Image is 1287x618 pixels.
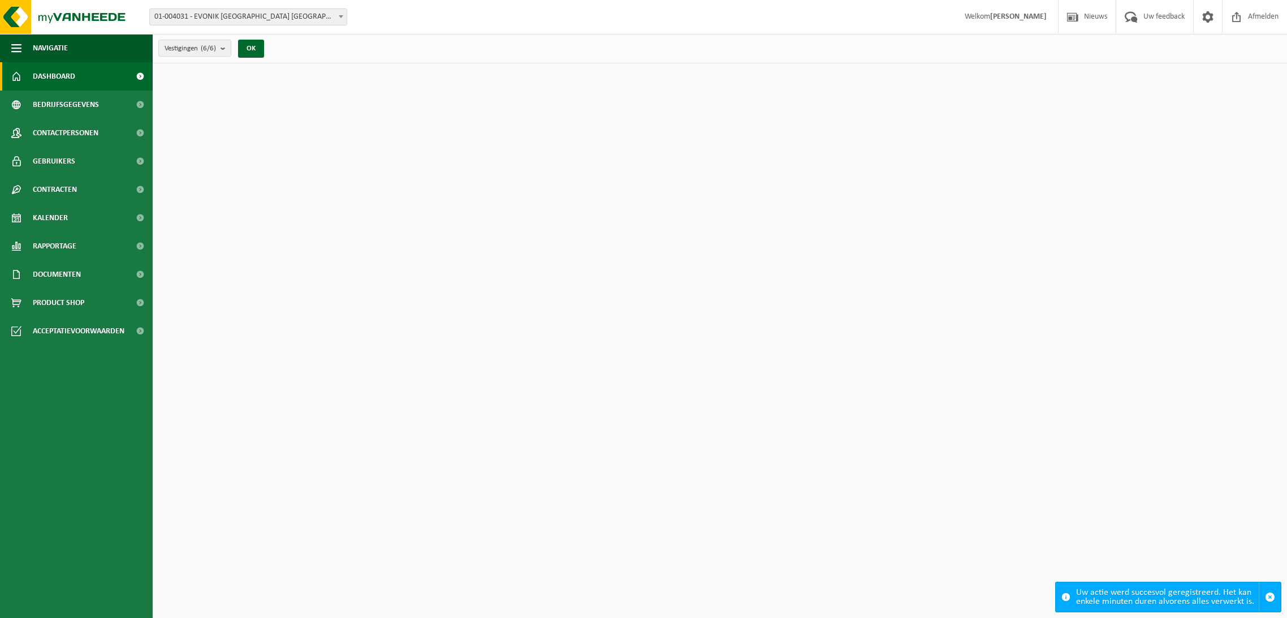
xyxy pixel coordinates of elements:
[33,317,124,345] span: Acceptatievoorwaarden
[990,12,1047,21] strong: [PERSON_NAME]
[238,40,264,58] button: OK
[33,204,68,232] span: Kalender
[158,40,231,57] button: Vestigingen(6/6)
[33,91,99,119] span: Bedrijfsgegevens
[149,8,347,25] span: 01-004031 - EVONIK ANTWERPEN NV - ANTWERPEN
[201,45,216,52] count: (6/6)
[33,119,98,147] span: Contactpersonen
[33,232,76,260] span: Rapportage
[33,175,77,204] span: Contracten
[33,260,81,289] span: Documenten
[165,40,216,57] span: Vestigingen
[33,147,75,175] span: Gebruikers
[33,289,84,317] span: Product Shop
[150,9,347,25] span: 01-004031 - EVONIK ANTWERPEN NV - ANTWERPEN
[33,62,75,91] span: Dashboard
[33,34,68,62] span: Navigatie
[1076,582,1259,612] div: Uw actie werd succesvol geregistreerd. Het kan enkele minuten duren alvorens alles verwerkt is.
